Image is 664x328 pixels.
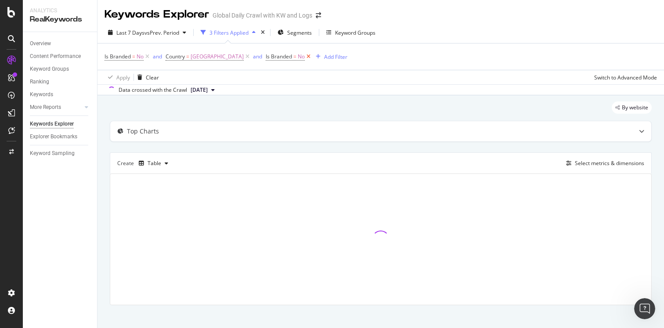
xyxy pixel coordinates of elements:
button: Last 7 DaysvsPrev. Period [105,25,190,40]
div: Keyword Groups [30,65,69,74]
span: Country [166,53,185,60]
div: Apply [116,74,130,81]
div: legacy label [612,101,652,114]
span: Is Branded [105,53,131,60]
div: Switch to Advanced Mode [594,74,657,81]
div: Top Charts [127,127,159,136]
span: No [137,50,144,63]
button: Table [135,156,172,170]
iframe: Intercom live chat [634,298,655,319]
div: Overview [30,39,51,48]
div: Explorer Bookmarks [30,132,77,141]
div: Keywords [30,90,53,99]
button: Select metrics & dimensions [563,158,644,169]
a: Keyword Sampling [30,149,91,158]
div: More Reports [30,103,61,112]
button: [DATE] [187,85,218,95]
div: Add Filter [324,53,347,61]
a: Keyword Groups [30,65,91,74]
div: Data crossed with the Crawl [119,86,187,94]
button: Keyword Groups [323,25,379,40]
button: 3 Filters Applied [197,25,259,40]
div: Keywords Explorer [30,119,74,129]
div: and [153,53,162,60]
div: Table [148,161,161,166]
a: Overview [30,39,91,48]
span: Last 7 Days [116,29,144,36]
span: [GEOGRAPHIC_DATA] [191,50,244,63]
a: More Reports [30,103,82,112]
span: = [293,53,296,60]
div: Select metrics & dimensions [575,159,644,167]
button: Clear [134,70,159,84]
div: Global Daily Crawl with KW and Logs [213,11,312,20]
span: = [186,53,189,60]
div: Keywords Explorer [105,7,209,22]
a: Keywords [30,90,91,99]
button: Segments [274,25,315,40]
a: Explorer Bookmarks [30,132,91,141]
a: Keywords Explorer [30,119,91,129]
div: times [259,28,267,37]
a: Content Performance [30,52,91,61]
span: Is Branded [266,53,292,60]
span: = [132,53,135,60]
div: Content Performance [30,52,81,61]
button: Add Filter [312,51,347,62]
div: Keyword Groups [335,29,375,36]
div: 3 Filters Applied [209,29,249,36]
span: By website [622,105,648,110]
button: and [253,52,262,61]
div: Clear [146,74,159,81]
div: RealKeywords [30,14,90,25]
div: arrow-right-arrow-left [316,12,321,18]
div: Analytics [30,7,90,14]
span: Segments [287,29,312,36]
div: Ranking [30,77,49,87]
button: Switch to Advanced Mode [591,70,657,84]
span: 2025 Aug. 27th [191,86,208,94]
div: and [253,53,262,60]
div: Create [117,156,172,170]
button: and [153,52,162,61]
span: vs Prev. Period [144,29,179,36]
button: Apply [105,70,130,84]
span: No [298,50,305,63]
a: Ranking [30,77,91,87]
div: Keyword Sampling [30,149,75,158]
